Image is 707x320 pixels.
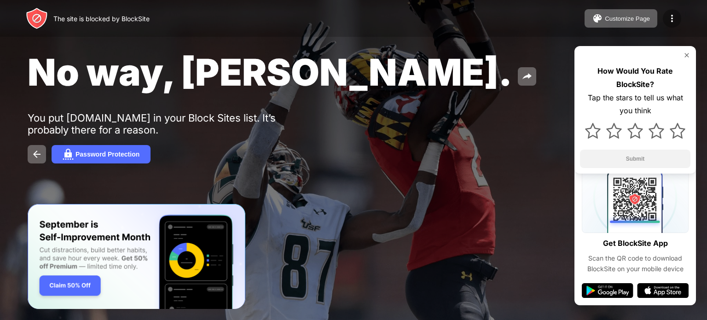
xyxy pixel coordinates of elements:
[649,123,664,139] img: star.svg
[31,149,42,160] img: back.svg
[53,15,150,23] div: The site is blocked by BlockSite
[670,123,685,139] img: star.svg
[580,150,690,168] button: Submit
[582,253,689,274] div: Scan the QR code to download BlockSite on your mobile device
[28,204,245,309] iframe: Banner
[522,71,533,82] img: share.svg
[28,50,512,94] span: No way, [PERSON_NAME].
[592,13,603,24] img: pallet.svg
[75,151,139,158] div: Password Protection
[585,123,601,139] img: star.svg
[603,237,668,250] div: Get BlockSite App
[637,283,689,298] img: app-store.svg
[605,15,650,22] div: Customize Page
[582,283,633,298] img: google-play.svg
[627,123,643,139] img: star.svg
[580,91,690,118] div: Tap the stars to tell us what you think
[606,123,622,139] img: star.svg
[26,7,48,29] img: header-logo.svg
[580,64,690,91] div: How Would You Rate BlockSite?
[28,112,312,136] div: You put [DOMAIN_NAME] in your Block Sites list. It’s probably there for a reason.
[585,9,657,28] button: Customize Page
[52,145,151,163] button: Password Protection
[63,149,74,160] img: password.svg
[666,13,678,24] img: menu-icon.svg
[683,52,690,59] img: rate-us-close.svg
